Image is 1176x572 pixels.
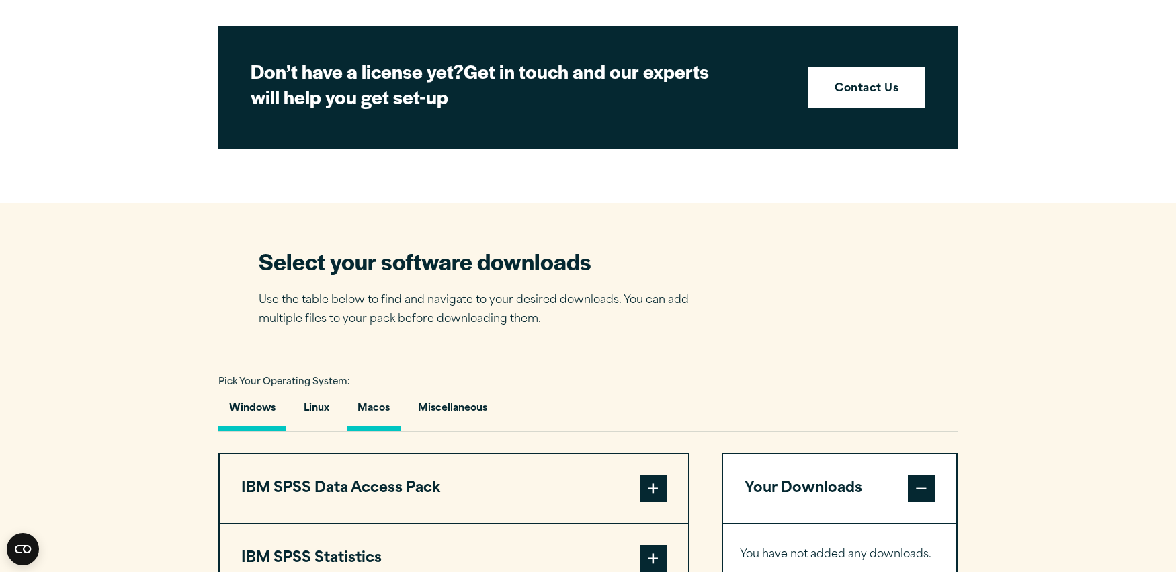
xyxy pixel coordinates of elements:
button: Windows [218,393,286,431]
button: Your Downloads [723,454,956,523]
p: You have not added any downloads. [740,545,939,565]
strong: Contact Us [835,81,898,98]
button: Open CMP widget [7,533,39,565]
button: Linux [293,393,340,431]
button: IBM SPSS Data Access Pack [220,454,688,523]
button: Macos [347,393,401,431]
span: Pick Your Operating System: [218,378,350,386]
h2: Select your software downloads [259,246,709,276]
h2: Get in touch and our experts will help you get set-up [251,58,721,109]
strong: Don’t have a license yet? [251,57,464,84]
button: Miscellaneous [407,393,498,431]
p: Use the table below to find and navigate to your desired downloads. You can add multiple files to... [259,291,709,330]
a: Contact Us [808,67,925,109]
